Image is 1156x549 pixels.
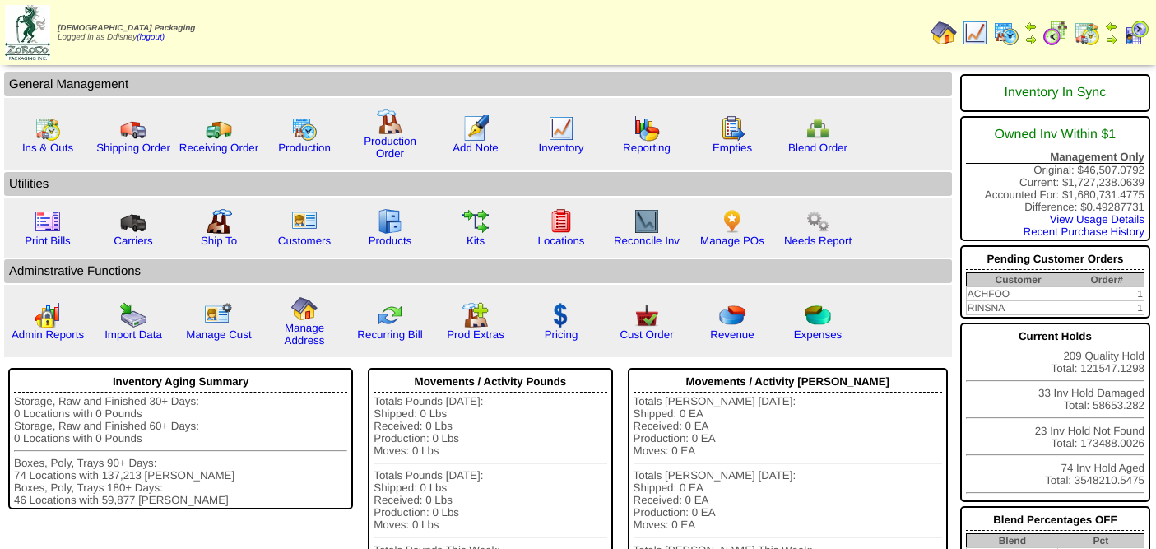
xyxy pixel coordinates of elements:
img: line_graph.gif [962,20,988,46]
th: Pct [1058,534,1144,548]
a: Production Order [364,135,416,160]
div: Movements / Activity [PERSON_NAME] [634,371,942,393]
img: prodextras.gif [462,302,489,328]
img: network.png [805,115,831,142]
img: calendarprod.gif [993,20,1019,46]
a: Products [369,235,412,247]
a: Shipping Order [96,142,170,154]
img: customers.gif [291,208,318,235]
td: Adminstrative Functions [4,259,952,283]
th: Order# [1070,273,1144,287]
img: po.png [719,208,745,235]
div: Storage, Raw and Finished 30+ Days: 0 Locations with 0 Pounds Storage, Raw and Finished 60+ Days:... [14,395,347,506]
a: Recent Purchase History [1024,226,1144,238]
td: ACHFOO [966,287,1070,301]
img: graph2.png [35,302,61,328]
img: calendarcustomer.gif [1123,20,1149,46]
a: Reporting [623,142,671,154]
a: Receiving Order [179,142,258,154]
img: graph.gif [634,115,660,142]
td: General Management [4,72,952,96]
div: Inventory Aging Summary [14,371,347,393]
a: Kits [467,235,485,247]
img: import.gif [120,302,146,328]
img: pie_chart2.png [805,302,831,328]
div: Management Only [966,151,1144,164]
a: Manage Address [285,322,325,347]
img: home.gif [931,20,957,46]
a: Recurring Bill [357,328,422,341]
img: workflow.png [805,208,831,235]
img: zoroco-logo-small.webp [5,5,50,60]
img: managecust.png [204,302,234,328]
img: workorder.gif [719,115,745,142]
a: Ship To [201,235,237,247]
div: Blend Percentages OFF [966,509,1144,531]
img: line_graph2.gif [634,208,660,235]
img: home.gif [291,295,318,322]
th: Blend [966,534,1058,548]
img: arrowleft.gif [1024,20,1038,33]
img: calendarblend.gif [1042,20,1069,46]
td: Utilities [4,172,952,196]
img: invoice2.gif [35,208,61,235]
td: RINSNA [966,301,1070,315]
a: Revenue [710,328,754,341]
a: Prod Extras [447,328,504,341]
img: calendarinout.gif [1074,20,1100,46]
div: Original: $46,507.0792 Current: $1,727,238.0639 Accounted For: $1,680,731.4775 Difference: $0.492... [960,116,1150,241]
a: View Usage Details [1050,213,1144,226]
a: (logout) [137,33,165,42]
div: Pending Customer Orders [966,249,1144,270]
img: factory.gif [377,109,403,135]
a: Customers [278,235,331,247]
img: reconcile.gif [377,302,403,328]
a: Blend Order [788,142,847,154]
a: Ins & Outs [22,142,73,154]
a: Cust Order [620,328,673,341]
div: Current Holds [966,326,1144,347]
img: workflow.gif [462,208,489,235]
img: truck3.gif [120,208,146,235]
img: orders.gif [462,115,489,142]
div: Owned Inv Within $1 [966,119,1144,151]
img: truck2.gif [206,115,232,142]
a: Locations [537,235,584,247]
img: calendarinout.gif [35,115,61,142]
a: Manage Cust [186,328,251,341]
td: 1 [1070,287,1144,301]
img: truck.gif [120,115,146,142]
img: locations.gif [548,208,574,235]
img: cabinet.gif [377,208,403,235]
img: arrowleft.gif [1105,20,1118,33]
div: 209 Quality Hold Total: 121547.1298 33 Inv Hold Damaged Total: 58653.282 23 Inv Hold Not Found To... [960,323,1150,502]
img: arrowright.gif [1024,33,1038,46]
img: arrowright.gif [1105,33,1118,46]
td: 1 [1070,301,1144,315]
a: Pricing [545,328,578,341]
span: [DEMOGRAPHIC_DATA] Packaging [58,24,195,33]
a: Needs Report [784,235,852,247]
a: Expenses [794,328,843,341]
span: Logged in as Ddisney [58,24,195,42]
div: Movements / Activity Pounds [374,371,606,393]
a: Print Bills [25,235,71,247]
img: dollar.gif [548,302,574,328]
th: Customer [966,273,1070,287]
img: line_graph.gif [548,115,574,142]
img: calendarprod.gif [291,115,318,142]
div: Inventory In Sync [966,77,1144,109]
a: Reconcile Inv [614,235,680,247]
a: Add Note [453,142,499,154]
a: Production [278,142,331,154]
img: pie_chart.png [719,302,745,328]
a: Admin Reports [12,328,84,341]
a: Empties [713,142,752,154]
a: Import Data [104,328,162,341]
a: Inventory [539,142,584,154]
a: Carriers [114,235,152,247]
img: cust_order.png [634,302,660,328]
img: factory2.gif [206,208,232,235]
a: Manage POs [700,235,764,247]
